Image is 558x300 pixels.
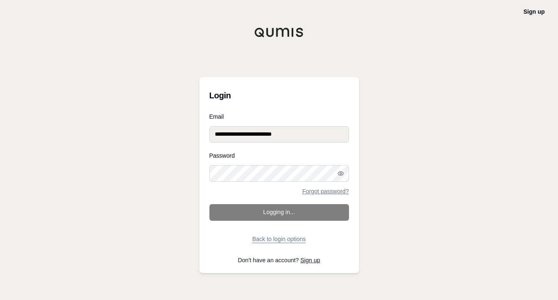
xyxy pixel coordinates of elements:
[209,257,349,263] p: Don't have an account?
[209,153,349,159] label: Password
[209,231,349,247] button: Back to login options
[524,8,545,15] a: Sign up
[302,188,349,194] a: Forgot password?
[300,257,320,263] a: Sign up
[254,27,304,37] img: Qumis
[209,114,349,120] label: Email
[209,87,349,104] h3: Login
